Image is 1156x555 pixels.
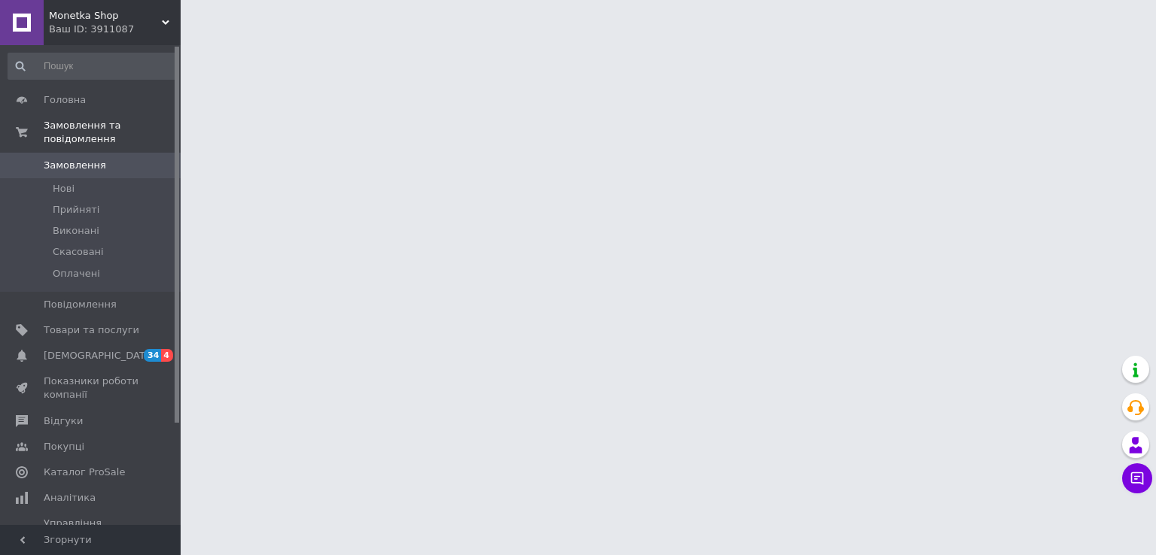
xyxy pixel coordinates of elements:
[44,93,86,107] span: Головна
[161,349,173,362] span: 4
[8,53,178,80] input: Пошук
[44,491,96,505] span: Аналітика
[1122,463,1152,493] button: Чат з покупцем
[49,23,181,36] div: Ваш ID: 3911087
[44,159,106,172] span: Замовлення
[53,267,100,281] span: Оплачені
[44,414,83,428] span: Відгуки
[49,9,162,23] span: Monetka Shop
[53,245,104,259] span: Скасовані
[44,466,125,479] span: Каталог ProSale
[44,323,139,337] span: Товари та послуги
[44,375,139,402] span: Показники роботи компанії
[144,349,161,362] span: 34
[44,517,139,544] span: Управління сайтом
[53,224,99,238] span: Виконані
[44,440,84,453] span: Покупці
[44,349,155,362] span: [DEMOGRAPHIC_DATA]
[44,119,181,146] span: Замовлення та повідомлення
[53,182,75,196] span: Нові
[53,203,99,217] span: Прийняті
[44,298,117,311] span: Повідомлення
